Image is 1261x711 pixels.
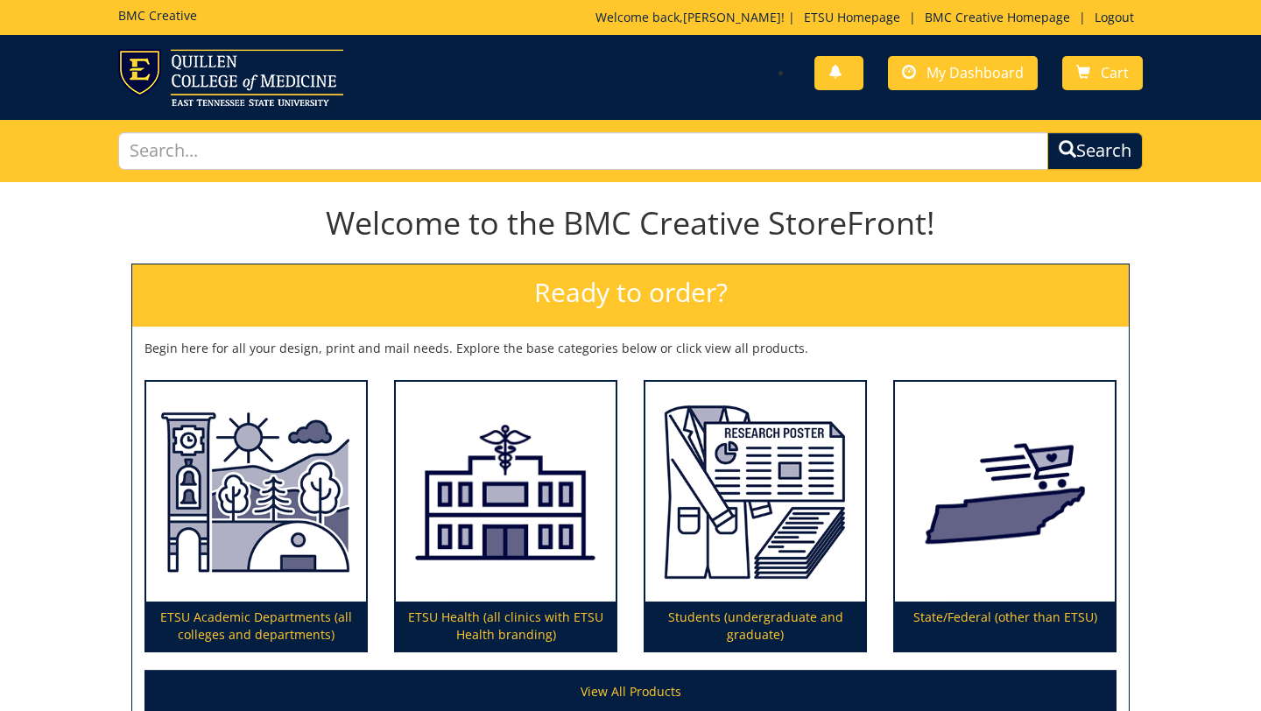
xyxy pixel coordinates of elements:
[895,382,1115,602] img: State/Federal (other than ETSU)
[146,382,366,602] img: ETSU Academic Departments (all colleges and departments)
[396,602,616,651] p: ETSU Health (all clinics with ETSU Health branding)
[1086,9,1143,25] a: Logout
[396,382,616,651] a: ETSU Health (all clinics with ETSU Health branding)
[595,9,1143,26] p: Welcome back, ! | | |
[895,602,1115,651] p: State/Federal (other than ETSU)
[645,382,865,602] img: Students (undergraduate and graduate)
[146,382,366,651] a: ETSU Academic Departments (all colleges and departments)
[645,382,865,651] a: Students (undergraduate and graduate)
[895,382,1115,651] a: State/Federal (other than ETSU)
[1101,63,1129,82] span: Cart
[916,9,1079,25] a: BMC Creative Homepage
[683,9,781,25] a: [PERSON_NAME]
[131,206,1130,241] h1: Welcome to the BMC Creative StoreFront!
[1047,132,1143,170] button: Search
[926,63,1024,82] span: My Dashboard
[132,264,1129,327] h2: Ready to order?
[144,340,1117,357] p: Begin here for all your design, print and mail needs. Explore the base categories below or click ...
[118,132,1048,170] input: Search...
[645,602,865,651] p: Students (undergraduate and graduate)
[1062,56,1143,90] a: Cart
[118,9,197,22] h5: BMC Creative
[146,602,366,651] p: ETSU Academic Departments (all colleges and departments)
[888,56,1038,90] a: My Dashboard
[118,49,343,106] img: ETSU logo
[396,382,616,602] img: ETSU Health (all clinics with ETSU Health branding)
[795,9,909,25] a: ETSU Homepage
